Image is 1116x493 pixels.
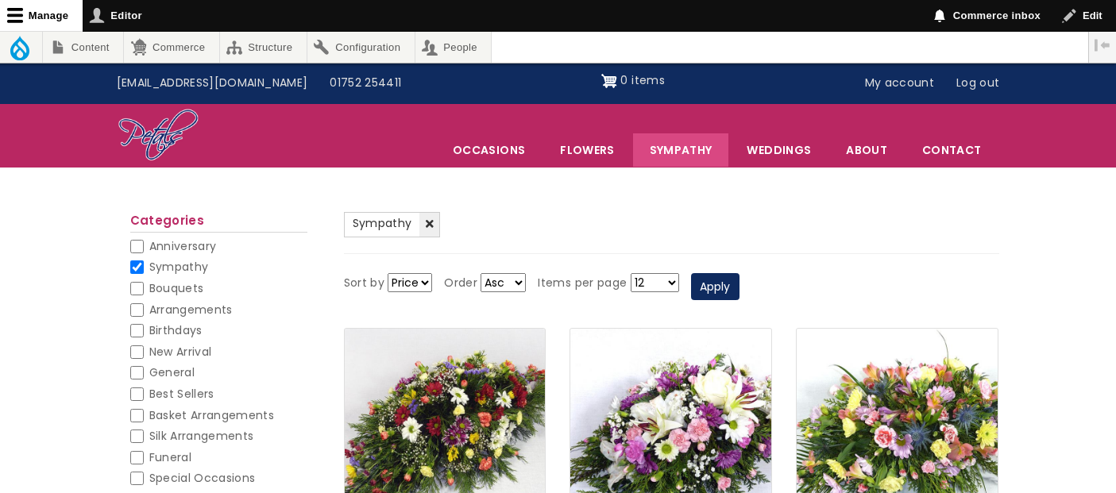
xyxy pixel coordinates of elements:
[149,386,214,402] span: Best Sellers
[906,133,998,167] a: Contact
[124,32,218,63] a: Commerce
[43,32,123,63] a: Content
[945,68,1010,98] a: Log out
[601,68,617,94] img: Shopping cart
[543,133,631,167] a: Flowers
[149,449,191,465] span: Funeral
[415,32,492,63] a: People
[633,133,729,167] a: Sympathy
[601,68,665,94] a: Shopping cart 0 items
[691,273,739,300] button: Apply
[344,212,441,237] a: Sympathy
[829,133,904,167] a: About
[118,108,199,164] img: Home
[149,407,275,423] span: Basket Arrangements
[149,364,195,380] span: General
[106,68,319,98] a: [EMAIL_ADDRESS][DOMAIN_NAME]
[149,302,233,318] span: Arrangements
[130,214,307,233] h2: Categories
[344,274,384,293] label: Sort by
[538,274,627,293] label: Items per page
[353,215,412,231] span: Sympathy
[149,259,209,275] span: Sympathy
[444,274,477,293] label: Order
[307,32,415,63] a: Configuration
[319,68,412,98] a: 01752 254411
[149,280,204,296] span: Bouquets
[149,344,212,360] span: New Arrival
[149,322,203,338] span: Birthdays
[149,428,254,444] span: Silk Arrangements
[854,68,946,98] a: My account
[620,72,664,88] span: 0 items
[149,470,256,486] span: Special Occasions
[220,32,307,63] a: Structure
[1089,32,1116,59] button: Vertical orientation
[730,133,828,167] span: Weddings
[436,133,542,167] span: Occasions
[149,238,217,254] span: Anniversary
